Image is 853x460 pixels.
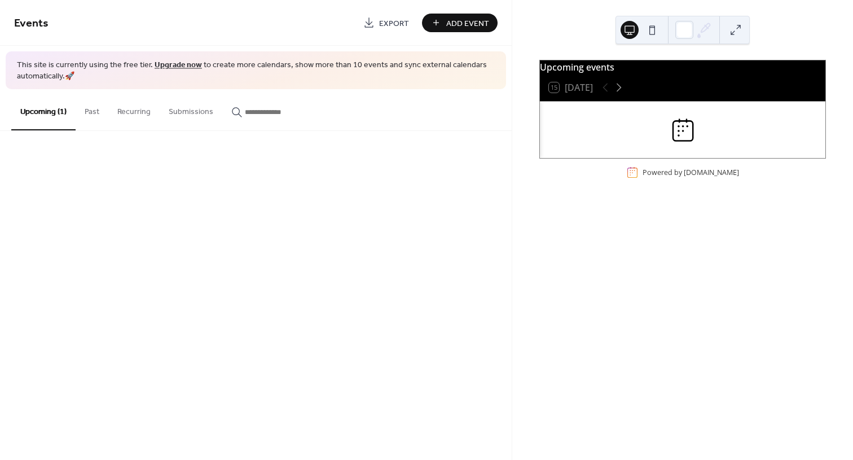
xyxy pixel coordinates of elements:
[540,60,825,74] div: Upcoming events
[355,14,417,32] a: Export
[160,89,222,129] button: Submissions
[446,17,489,29] span: Add Event
[14,12,49,34] span: Events
[422,14,498,32] button: Add Event
[379,17,409,29] span: Export
[643,168,739,177] div: Powered by
[108,89,160,129] button: Recurring
[17,60,495,82] span: This site is currently using the free tier. to create more calendars, show more than 10 events an...
[11,89,76,130] button: Upcoming (1)
[76,89,108,129] button: Past
[684,168,739,177] a: [DOMAIN_NAME]
[155,58,202,73] a: Upgrade now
